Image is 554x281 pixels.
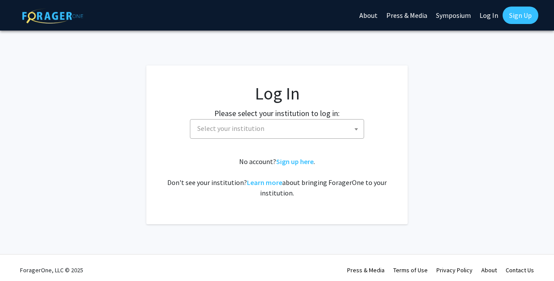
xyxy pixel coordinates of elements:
a: Sign up here [276,157,314,166]
a: About [481,266,497,274]
a: Privacy Policy [436,266,473,274]
span: Select your institution [197,124,264,133]
a: Terms of Use [393,266,428,274]
img: ForagerOne Logo [22,8,83,24]
a: Contact Us [506,266,534,274]
a: Sign Up [503,7,538,24]
span: Select your institution [190,119,364,139]
span: Select your institution [194,120,364,137]
label: Please select your institution to log in: [214,107,340,119]
a: Learn more about bringing ForagerOne to your institution [247,178,282,187]
h1: Log In [164,83,390,104]
div: No account? . Don't see your institution? about bringing ForagerOne to your institution. [164,156,390,198]
a: Press & Media [347,266,385,274]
